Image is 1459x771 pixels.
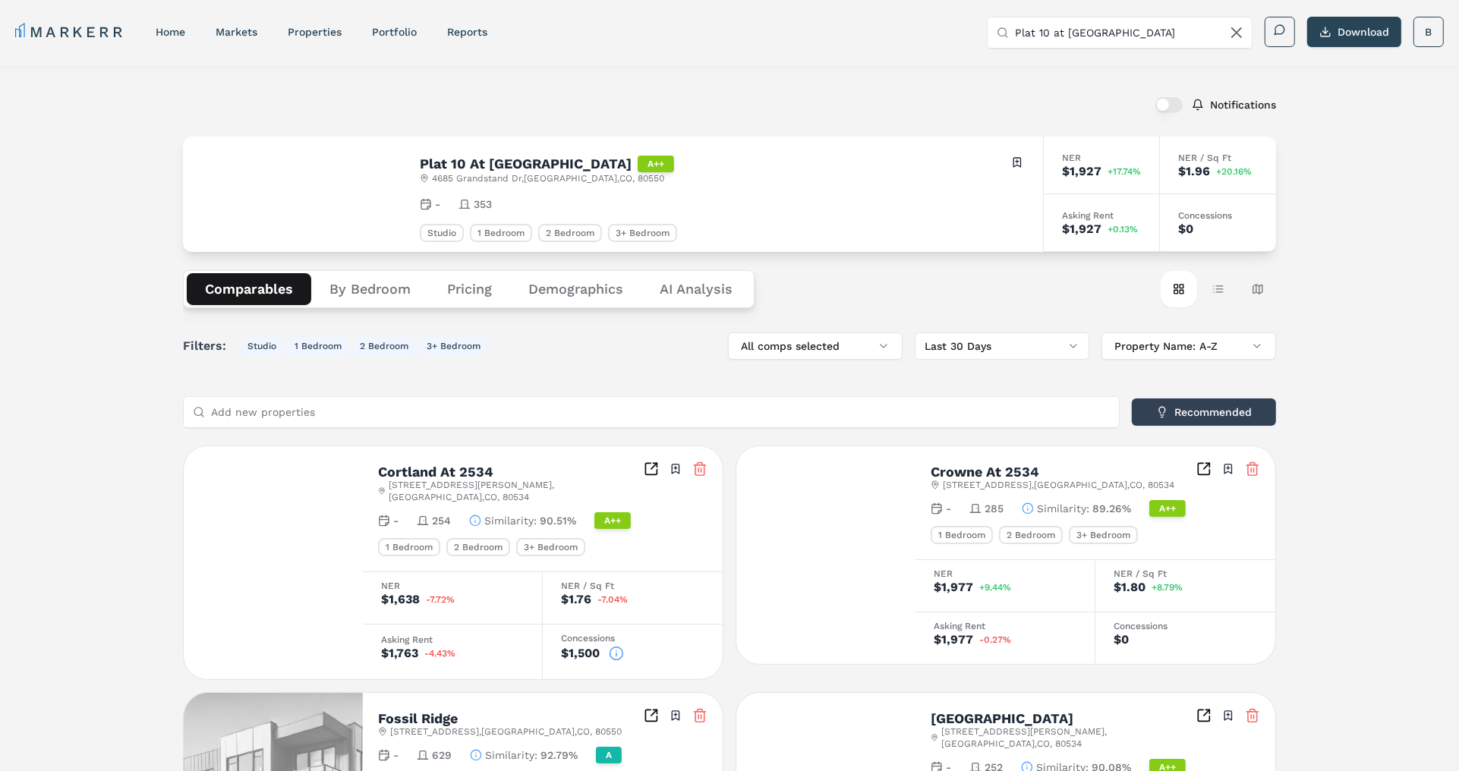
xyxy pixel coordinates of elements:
[432,172,664,184] span: 4685 Grandstand Dr , [GEOGRAPHIC_DATA] , CO , 80550
[934,581,973,593] div: $1,977
[1037,501,1089,516] span: Similarity :
[561,647,600,659] div: $1,500
[420,157,632,171] h2: Plat 10 At [GEOGRAPHIC_DATA]
[393,747,399,763] span: -
[510,273,641,305] button: Demographics
[311,273,429,305] button: By Bedroom
[435,197,440,212] span: -
[1101,332,1276,360] button: Property Name: A-Z
[941,725,1196,750] span: [STREET_ADDRESS][PERSON_NAME] , [GEOGRAPHIC_DATA] , CO , 80534
[378,465,493,479] h2: Cortland At 2534
[1062,153,1141,162] div: NER
[540,747,578,763] span: 92.79%
[1178,153,1258,162] div: NER / Sq Ft
[1216,167,1252,176] span: +20.16%
[393,513,399,528] span: -
[516,538,585,556] div: 3+ Bedroom
[934,569,1076,578] div: NER
[432,747,452,763] span: 629
[288,26,342,38] a: properties
[934,622,1076,631] div: Asking Rent
[381,593,420,606] div: $1,638
[432,513,451,528] span: 254
[187,273,311,305] button: Comparables
[484,513,537,528] span: Similarity :
[1114,581,1145,593] div: $1.80
[1178,211,1258,220] div: Concessions
[946,501,951,516] span: -
[1092,501,1131,516] span: 89.26%
[183,337,235,355] span: Filters:
[1114,622,1257,631] div: Concessions
[931,465,1039,479] h2: Crowne At 2534
[15,21,125,42] a: MARKERR
[1178,223,1193,235] div: $0
[1062,211,1141,220] div: Asking Rent
[561,634,704,643] div: Concessions
[381,647,418,659] div: $1,763
[1015,17,1243,48] input: Search by MSA, ZIP, Property Name, or Address
[597,595,628,604] span: -7.04%
[561,581,704,590] div: NER / Sq Ft
[1196,461,1212,477] a: Inspect Comparables
[985,501,1004,516] span: 285
[474,197,492,212] span: 353
[390,725,622,738] span: [STREET_ADDRESS] , [GEOGRAPHIC_DATA] , CO , 80550
[1149,500,1186,517] div: A++
[429,273,510,305] button: Pricing
[979,635,1011,644] span: -0.27%
[446,538,510,556] div: 2 Bedroom
[1307,17,1401,47] button: Download
[378,712,458,725] h2: Fossil Ridge
[1132,398,1276,426] button: Recommended
[378,538,440,556] div: 1 Bedroom
[1196,708,1212,723] a: Inspect Comparables
[426,595,455,604] span: -7.72%
[470,747,578,763] button: Similarity:92.79%
[424,649,455,658] span: -4.43%
[1210,99,1276,110] label: Notifications
[288,337,348,355] button: 1 Bedroom
[979,583,1011,592] span: +9.44%
[389,479,644,503] span: [STREET_ADDRESS][PERSON_NAME] , [GEOGRAPHIC_DATA] , CO , 80534
[211,397,1110,427] input: Add new properties
[1022,501,1131,516] button: Similarity:89.26%
[561,593,591,606] div: $1.76
[1426,24,1432,39] span: B
[596,747,622,763] div: A
[469,513,576,528] button: Similarity:90.51%
[934,634,973,646] div: $1,977
[638,156,674,172] div: A++
[641,273,751,305] button: AI Analysis
[644,461,659,477] a: Inspect Comparables
[1152,583,1183,592] span: +8.79%
[216,26,257,38] a: markets
[538,224,602,242] div: 2 Bedroom
[372,26,417,38] a: Portfolio
[354,337,414,355] button: 2 Bedroom
[1413,17,1444,47] button: B
[594,512,631,529] div: A++
[931,526,993,544] div: 1 Bedroom
[156,26,185,38] a: home
[1114,569,1257,578] div: NER / Sq Ft
[1062,223,1101,235] div: $1,927
[421,337,487,355] button: 3+ Bedroom
[420,224,464,242] div: Studio
[1108,167,1141,176] span: +17.74%
[1178,165,1210,178] div: $1.96
[931,712,1073,725] h2: [GEOGRAPHIC_DATA]
[943,479,1174,491] span: [STREET_ADDRESS] , [GEOGRAPHIC_DATA] , CO , 80534
[644,708,659,723] a: Inspect Comparables
[381,581,524,590] div: NER
[728,332,903,360] button: All comps selected
[470,224,532,242] div: 1 Bedroom
[1108,225,1138,234] span: +0.13%
[1114,634,1129,646] div: $0
[1062,165,1101,178] div: $1,927
[447,26,487,38] a: reports
[608,224,677,242] div: 3+ Bedroom
[999,526,1063,544] div: 2 Bedroom
[485,747,537,763] span: Similarity :
[1069,526,1138,544] div: 3+ Bedroom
